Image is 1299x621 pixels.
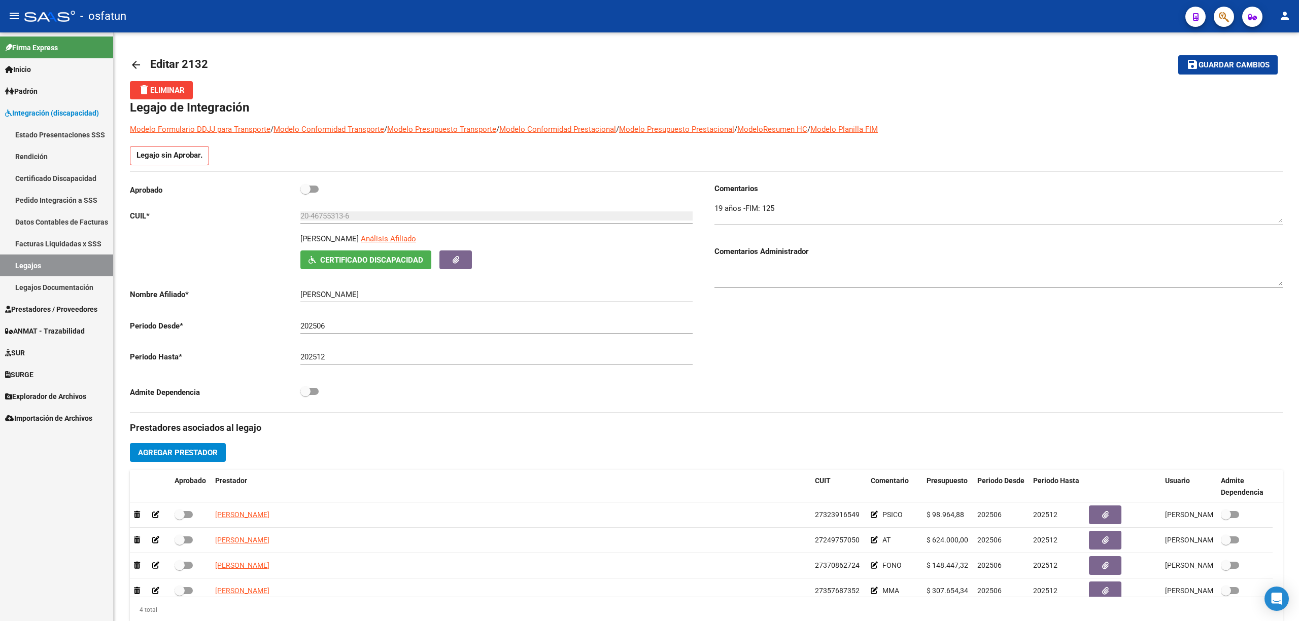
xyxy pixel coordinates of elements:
[882,587,899,595] span: MMA
[815,561,860,569] span: 27370862724
[80,5,126,27] span: - osfatun
[882,561,902,569] span: FONO
[1279,10,1291,22] mat-icon: person
[811,470,867,503] datatable-header-cell: CUIT
[922,470,973,503] datatable-header-cell: Presupuesto
[215,561,269,569] span: [PERSON_NAME]
[927,510,964,519] span: $ 98.964,88
[211,470,811,503] datatable-header-cell: Prestador
[138,448,218,457] span: Agregar Prestador
[1199,61,1270,70] span: Guardar cambios
[215,510,269,519] span: [PERSON_NAME]
[927,561,968,569] span: $ 148.447,32
[1264,587,1289,611] div: Open Intercom Messenger
[815,477,831,485] span: CUIT
[130,289,300,300] p: Nombre Afiliado
[138,86,185,95] span: Eliminar
[499,125,616,134] a: Modelo Conformidad Prestacional
[300,250,431,269] button: Certificado Discapacidad
[215,536,269,544] span: [PERSON_NAME]
[1161,470,1217,503] datatable-header-cell: Usuario
[977,536,1002,544] span: 202506
[977,561,1002,569] span: 202506
[5,107,99,119] span: Integración (discapacidad)
[977,477,1024,485] span: Periodo Desde
[130,59,142,71] mat-icon: arrow_back
[1033,510,1057,519] span: 202512
[1221,477,1263,496] span: Admite Dependencia
[1186,58,1199,70] mat-icon: save
[130,81,193,99] button: Eliminar
[619,125,734,134] a: Modelo Presupuesto Prestacional
[130,443,226,462] button: Agregar Prestador
[815,510,860,519] span: 27323916549
[882,536,891,544] span: AT
[5,304,97,315] span: Prestadores / Proveedores
[130,421,1283,435] h3: Prestadores asociados al legajo
[867,470,922,503] datatable-header-cell: Comentario
[387,125,496,134] a: Modelo Presupuesto Transporte
[130,604,157,615] div: 4 total
[1029,470,1085,503] datatable-header-cell: Periodo Hasta
[1033,561,1057,569] span: 202512
[5,369,33,380] span: SURGE
[1165,477,1190,485] span: Usuario
[810,125,878,134] a: Modelo Planilla FIM
[130,99,1283,116] h1: Legajo de Integración
[175,477,206,485] span: Aprobado
[927,477,968,485] span: Presupuesto
[871,477,909,485] span: Comentario
[170,470,211,503] datatable-header-cell: Aprobado
[320,255,423,265] span: Certificado Discapacidad
[5,413,92,424] span: Importación de Archivos
[882,510,903,519] span: PSICO
[361,234,416,243] span: Análisis Afiliado
[130,210,300,222] p: CUIL
[1033,536,1057,544] span: 202512
[977,587,1002,595] span: 202506
[815,587,860,595] span: 27357687352
[150,58,208,70] span: Editar 2132
[1165,536,1245,544] span: [PERSON_NAME] [DATE]
[714,183,1283,194] h3: Comentarios
[1178,55,1278,74] button: Guardar cambios
[130,320,300,332] p: Periodo Desde
[1165,510,1245,519] span: [PERSON_NAME] [DATE]
[215,587,269,595] span: [PERSON_NAME]
[130,185,300,196] p: Aprobado
[130,351,300,362] p: Periodo Hasta
[927,587,968,595] span: $ 307.654,34
[973,470,1029,503] datatable-header-cell: Periodo Desde
[138,84,150,96] mat-icon: delete
[300,233,359,244] p: [PERSON_NAME]
[977,510,1002,519] span: 202506
[5,86,38,97] span: Padrón
[8,10,20,22] mat-icon: menu
[5,325,85,337] span: ANMAT - Trazabilidad
[1165,587,1245,595] span: [PERSON_NAME] [DATE]
[927,536,968,544] span: $ 624.000,00
[1165,561,1245,569] span: [PERSON_NAME] [DATE]
[130,146,209,165] p: Legajo sin Aprobar.
[274,125,384,134] a: Modelo Conformidad Transporte
[5,42,58,53] span: Firma Express
[714,246,1283,257] h3: Comentarios Administrador
[5,347,25,358] span: SUR
[215,477,247,485] span: Prestador
[130,387,300,398] p: Admite Dependencia
[1033,477,1079,485] span: Periodo Hasta
[5,391,86,402] span: Explorador de Archivos
[737,125,807,134] a: ModeloResumen HC
[815,536,860,544] span: 27249757050
[1033,587,1057,595] span: 202512
[130,125,270,134] a: Modelo Formulario DDJJ para Transporte
[5,64,31,75] span: Inicio
[1217,470,1273,503] datatable-header-cell: Admite Dependencia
